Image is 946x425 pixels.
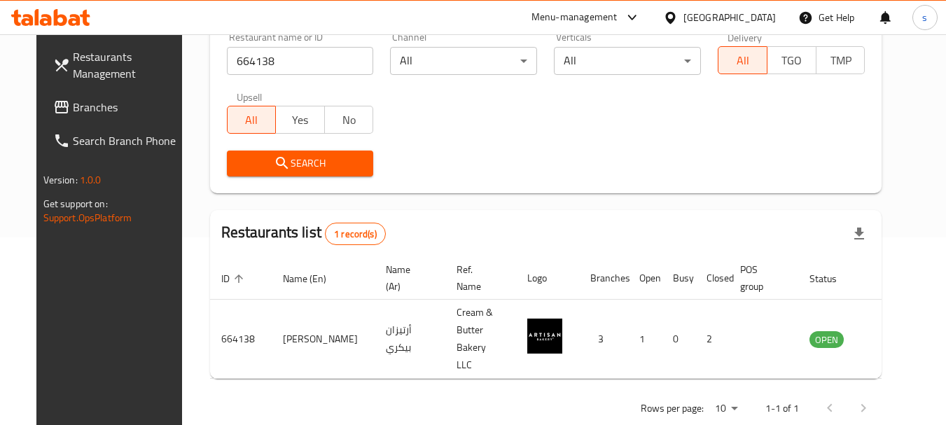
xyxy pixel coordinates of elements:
[386,261,429,295] span: Name (Ar)
[662,300,695,379] td: 0
[531,9,618,26] div: Menu-management
[227,47,374,75] input: Search for restaurant name or ID..
[42,90,195,124] a: Branches
[695,300,729,379] td: 2
[773,50,811,71] span: TGO
[822,50,860,71] span: TMP
[43,195,108,213] span: Get support on:
[922,10,927,25] span: s
[42,124,195,158] a: Search Branch Phone
[227,106,277,134] button: All
[43,209,132,227] a: Support.OpsPlatform
[221,222,386,245] h2: Restaurants list
[554,47,701,75] div: All
[210,300,272,379] td: 664138
[809,332,844,348] span: OPEN
[73,48,183,82] span: Restaurants Management
[765,400,799,417] p: 1-1 of 1
[281,110,319,130] span: Yes
[42,40,195,90] a: Restaurants Management
[709,398,743,419] div: Rows per page:
[283,270,345,287] span: Name (En)
[210,257,920,379] table: enhanced table
[221,270,248,287] span: ID
[724,50,762,71] span: All
[662,257,695,300] th: Busy
[816,46,865,74] button: TMP
[326,228,385,241] span: 1 record(s)
[237,92,263,102] label: Upsell
[872,257,920,300] th: Action
[272,300,375,379] td: [PERSON_NAME]
[579,300,628,379] td: 3
[457,261,499,295] span: Ref. Name
[43,171,78,189] span: Version:
[809,331,844,348] div: OPEN
[375,300,445,379] td: أرتيزان بيكري
[718,46,767,74] button: All
[390,47,537,75] div: All
[767,46,816,74] button: TGO
[683,10,776,25] div: [GEOGRAPHIC_DATA]
[527,319,562,354] img: Artisan Bakery
[628,257,662,300] th: Open
[579,257,628,300] th: Branches
[641,400,704,417] p: Rows per page:
[238,155,363,172] span: Search
[728,32,763,42] label: Delivery
[331,110,368,130] span: No
[73,99,183,116] span: Branches
[80,171,102,189] span: 1.0.0
[445,300,516,379] td: Cream & Butter Bakery LLC
[275,106,325,134] button: Yes
[809,270,855,287] span: Status
[842,217,876,251] div: Export file
[740,261,781,295] span: POS group
[516,257,579,300] th: Logo
[233,110,271,130] span: All
[73,132,183,149] span: Search Branch Phone
[695,257,729,300] th: Closed
[325,223,386,245] div: Total records count
[324,106,374,134] button: No
[227,151,374,176] button: Search
[628,300,662,379] td: 1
